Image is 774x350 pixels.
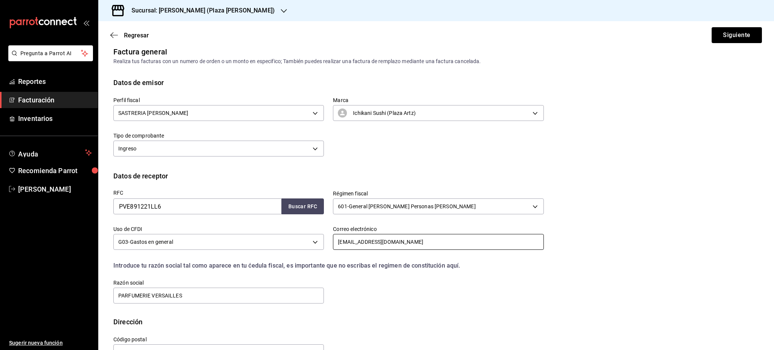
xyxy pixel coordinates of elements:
span: Regresar [124,32,149,39]
div: Introduce tu razón social tal como aparece en tu ćedula fiscal, es importante que no escribas el ... [113,261,544,270]
label: Código postal [113,337,324,342]
label: Marca [333,98,543,103]
label: Régimen fiscal [333,191,543,196]
span: Inventarios [18,113,92,124]
span: Ayuda [18,148,82,157]
label: Tipo de comprobante [113,133,324,138]
label: Correo electrónico [333,226,543,232]
button: open_drawer_menu [83,20,89,26]
span: Recomienda Parrot [18,166,92,176]
div: SASTRERIA [PERSON_NAME] [113,105,324,121]
button: Siguiente [712,27,762,43]
label: Uso de CFDI [113,226,324,232]
span: Facturación [18,95,92,105]
button: Pregunta a Parrot AI [8,45,93,61]
label: Perfil fiscal [113,98,324,103]
button: Regresar [110,32,149,39]
span: G03 - Gastos en general [118,238,173,246]
div: Datos de emisor [113,77,164,88]
span: Reportes [18,76,92,87]
div: Factura general [113,46,167,57]
span: Ichikani Sushi (Plaza Artz) [353,109,416,117]
div: Dirección [113,317,142,327]
span: Pregunta a Parrot AI [20,50,81,57]
div: Datos de receptor [113,171,168,181]
span: 601 - General [PERSON_NAME] Personas [PERSON_NAME] [338,203,475,210]
label: RFC [113,190,324,195]
span: [PERSON_NAME] [18,184,92,194]
button: Buscar RFC [282,198,324,214]
h3: Sucursal: [PERSON_NAME] (Plaza [PERSON_NAME]) [125,6,275,15]
a: Pregunta a Parrot AI [5,55,93,63]
span: Sugerir nueva función [9,339,92,347]
div: Realiza tus facturas con un numero de orden o un monto en especifico; También puedes realizar una... [113,57,759,65]
span: Ingreso [118,145,136,152]
label: Razón social [113,280,324,285]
